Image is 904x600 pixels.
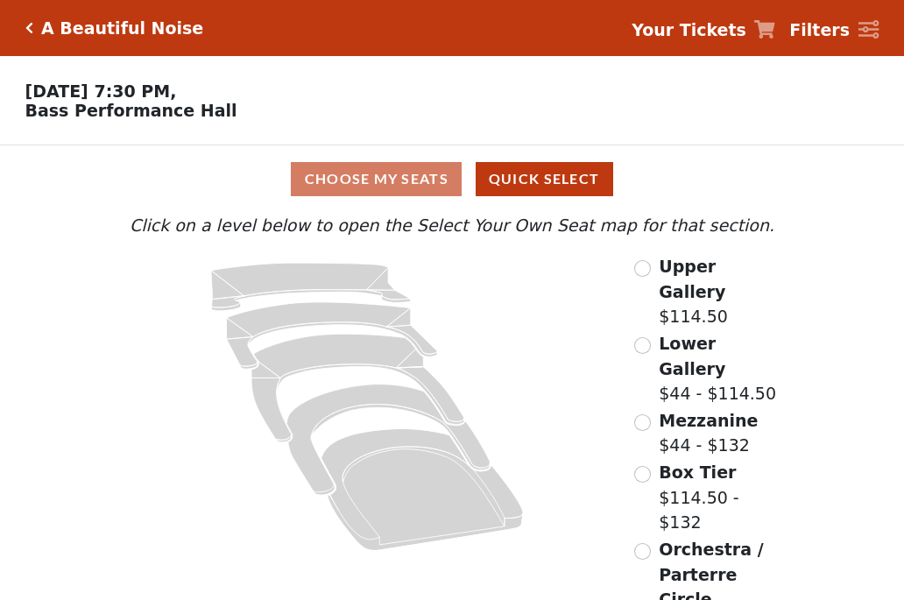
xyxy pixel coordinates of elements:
[125,213,779,238] p: Click on a level below to open the Select Your Own Seat map for that section.
[659,460,779,535] label: $114.50 - $132
[321,429,524,551] path: Orchestra / Parterre Circle - Seats Available: 3
[659,257,725,301] span: Upper Gallery
[659,411,758,430] span: Mezzanine
[227,302,438,369] path: Lower Gallery - Seats Available: 25
[659,331,779,406] label: $44 - $114.50
[659,408,758,458] label: $44 - $132
[25,22,33,34] a: Click here to go back to filters
[659,334,725,378] span: Lower Gallery
[476,162,613,196] button: Quick Select
[659,254,779,329] label: $114.50
[789,20,850,39] strong: Filters
[632,20,746,39] strong: Your Tickets
[632,18,775,43] a: Your Tickets
[211,263,411,311] path: Upper Gallery - Seats Available: 280
[41,18,203,39] h5: A Beautiful Noise
[789,18,879,43] a: Filters
[659,462,736,482] span: Box Tier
